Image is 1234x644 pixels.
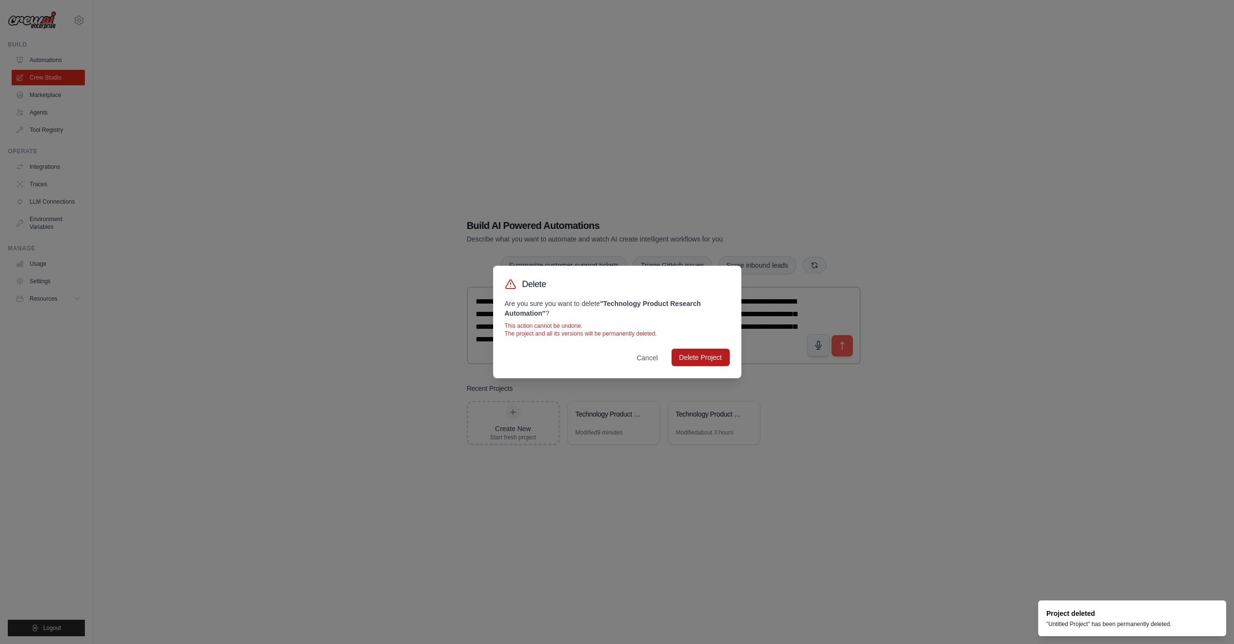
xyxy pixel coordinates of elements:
p: The project and all its versions will be permanently deleted. [505,330,730,338]
p: This action cannot be undone. [505,322,730,330]
strong: " Technology Product Research Automation " [505,300,701,317]
h3: Delete [522,277,546,291]
iframe: Chat Widget [1186,597,1234,644]
button: Delete Project [672,349,730,366]
div: "Untitled Project" has been permanently deleted. [1046,620,1171,628]
p: Are you sure you want to delete ? [505,299,730,318]
div: Project deleted [1046,609,1171,618]
button: Cancel [629,349,666,367]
